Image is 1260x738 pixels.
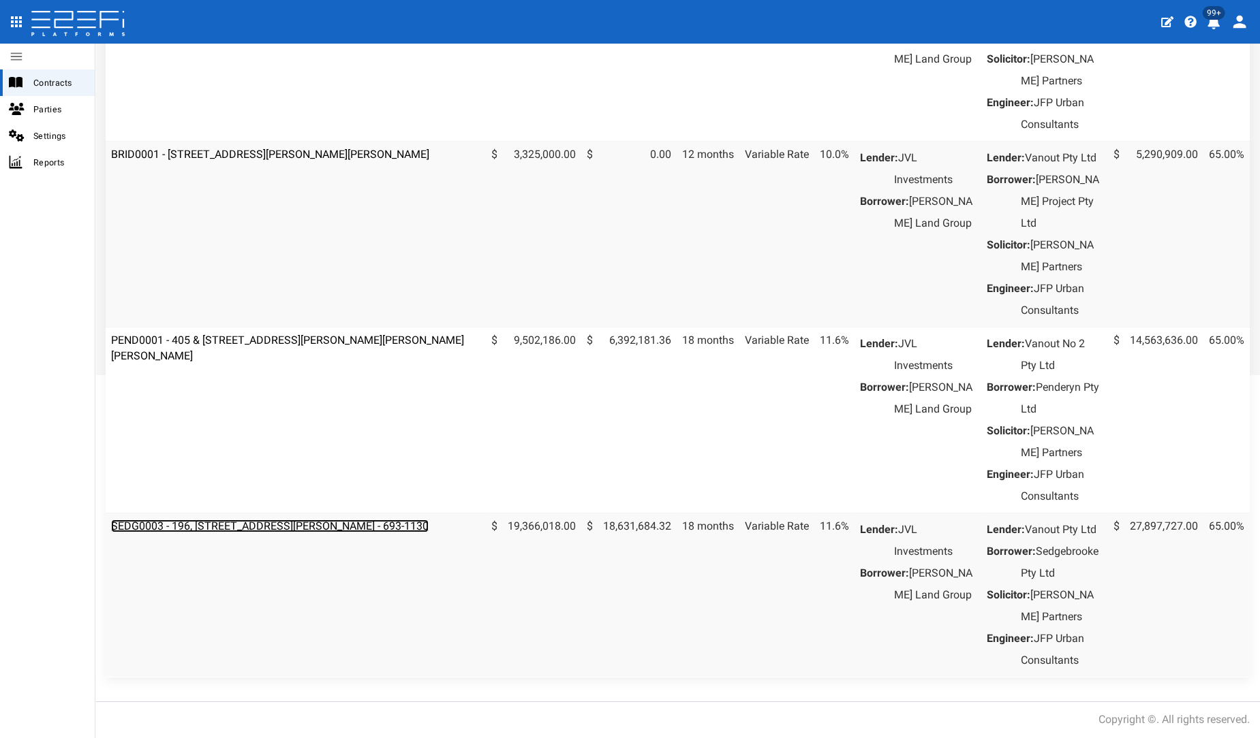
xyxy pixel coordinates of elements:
div: Copyright ©. All rights reserved. [1098,712,1250,728]
td: Variable Rate [739,141,814,327]
a: PEND0001 - 405 & [STREET_ADDRESS][PERSON_NAME][PERSON_NAME][PERSON_NAME] [111,334,464,362]
dd: JVL Investments [894,333,976,376]
dd: JVL Investments [894,147,976,191]
dt: Solicitor: [987,420,1030,442]
dd: [PERSON_NAME] Land Group [894,27,976,70]
td: 65.00% [1203,513,1250,677]
dt: Borrower: [987,376,1036,398]
td: 18,631,684.32 [581,513,677,677]
td: 14,563,636.00 [1108,327,1203,513]
dd: Vanout Pty Ltd [1021,147,1103,169]
dd: [PERSON_NAME] Land Group [894,562,976,606]
td: Variable Rate [739,327,814,513]
td: 9,502,186.00 [486,327,581,513]
dd: JFP Urban Consultants [1021,278,1103,321]
a: BRID0001 - [STREET_ADDRESS][PERSON_NAME][PERSON_NAME] [111,148,429,161]
td: 10.0% [814,141,855,327]
dt: Lender: [860,333,898,355]
span: Settings [33,128,84,144]
dt: Engineer: [987,628,1034,649]
dd: JFP Urban Consultants [1021,92,1103,135]
dd: [PERSON_NAME] Land Group [894,376,976,420]
dt: Engineer: [987,464,1034,485]
dt: Borrower: [987,169,1036,191]
a: SEDG0003 - 196, [STREET_ADDRESS][PERSON_NAME] - 693-1130 [111,519,429,532]
dd: [PERSON_NAME] Partners [1021,584,1103,628]
td: 12 months [677,141,739,327]
td: 3,325,000.00 [486,141,581,327]
dt: Engineer: [987,92,1034,114]
dd: JFP Urban Consultants [1021,628,1103,671]
span: Parties [33,101,84,117]
dt: Borrower: [860,191,909,212]
dt: Lender: [987,147,1025,169]
dd: JFP Urban Consultants [1021,464,1103,507]
dd: JVL Investments [894,519,976,562]
td: 0.00 [581,141,677,327]
dt: Solicitor: [987,234,1030,256]
dt: Borrower: [860,562,909,584]
td: Variable Rate [739,513,814,677]
dd: [PERSON_NAME] Partners [1021,420,1103,464]
dd: Penderyn Pty Ltd [1021,376,1103,420]
dt: Lender: [987,519,1025,541]
dd: [PERSON_NAME] Land Group [894,191,976,234]
dt: Engineer: [987,278,1034,300]
td: 11.6% [814,513,855,677]
dd: [PERSON_NAME] Project Pty Ltd [1021,169,1103,234]
td: 65.00% [1203,141,1250,327]
dd: Vanout No 2 Pty Ltd [1021,333,1103,376]
span: Contracts [33,75,84,91]
td: 27,897,727.00 [1108,513,1203,677]
dd: [PERSON_NAME] Partners [1021,48,1103,92]
dd: Vanout Pty Ltd [1021,519,1103,541]
dt: Solicitor: [987,584,1030,606]
td: 18 months [677,327,739,513]
dt: Lender: [987,333,1025,355]
td: 5,290,909.00 [1108,141,1203,327]
dt: Borrower: [860,376,909,398]
dt: Solicitor: [987,48,1030,70]
dt: Lender: [860,519,898,541]
dt: Borrower: [987,541,1036,562]
td: 65.00% [1203,327,1250,513]
td: 18 months [677,513,739,677]
span: Reports [33,155,84,170]
td: 19,366,018.00 [486,513,581,677]
dd: Sedgebrooke Pty Ltd [1021,541,1103,584]
dd: [PERSON_NAME] Partners [1021,234,1103,278]
td: 11.6% [814,327,855,513]
td: 6,392,181.36 [581,327,677,513]
dt: Lender: [860,147,898,169]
